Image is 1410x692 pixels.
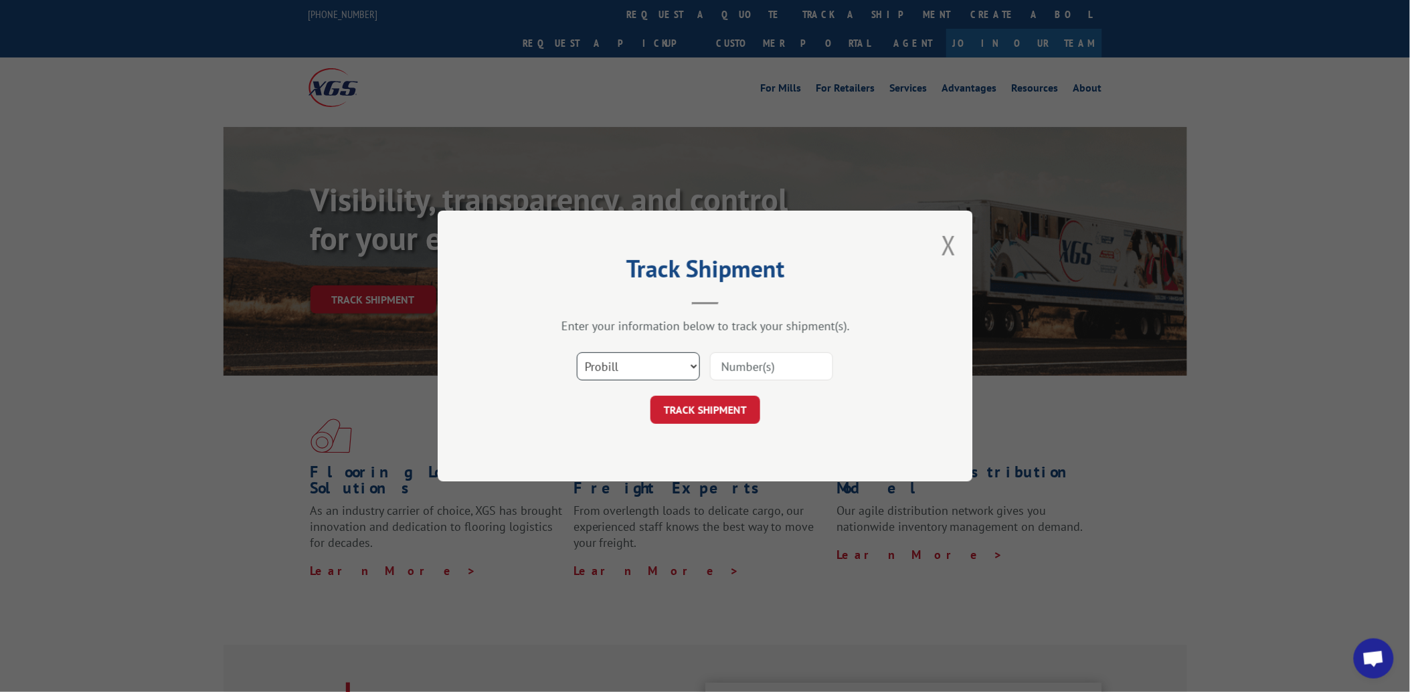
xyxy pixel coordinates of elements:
h2: Track Shipment [505,259,906,285]
button: TRACK SHIPMENT [650,396,760,424]
button: Close modal [942,227,956,263]
div: Open chat [1354,639,1394,679]
input: Number(s) [710,352,833,380]
div: Enter your information below to track your shipment(s). [505,318,906,334]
